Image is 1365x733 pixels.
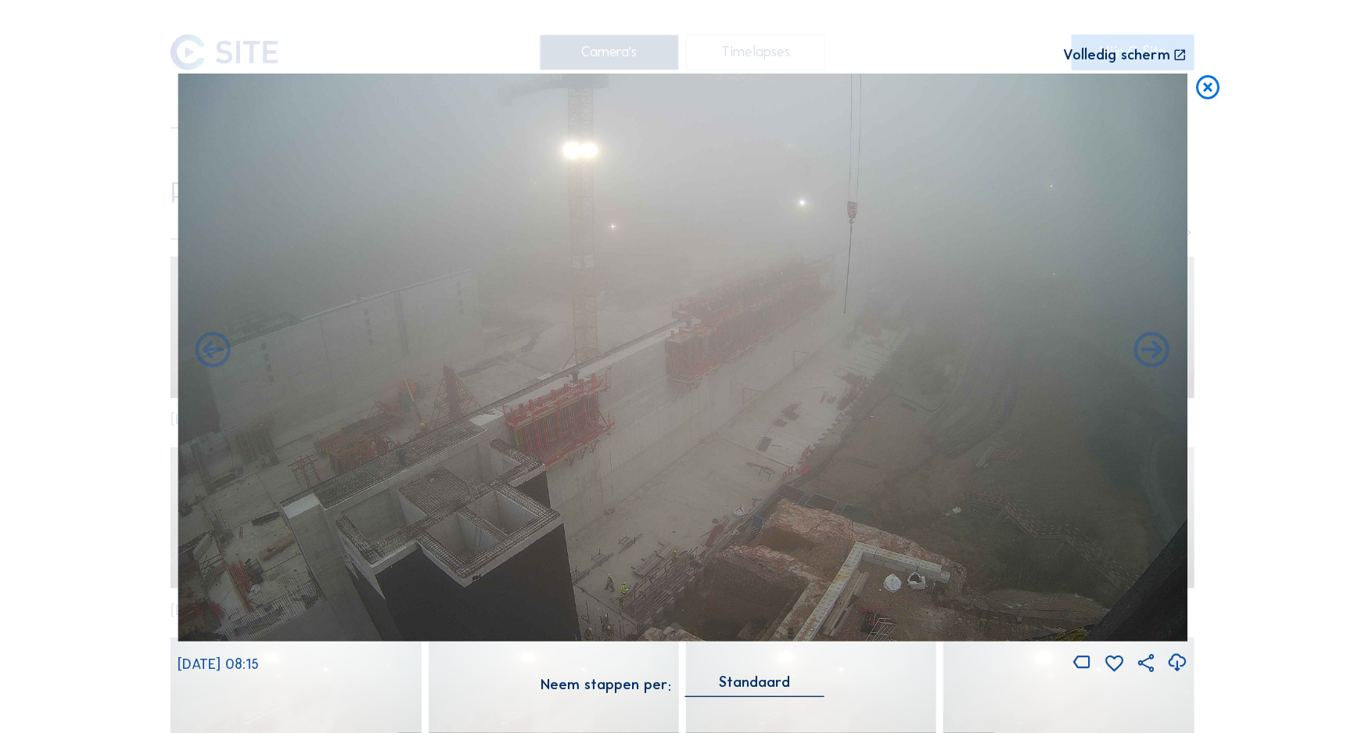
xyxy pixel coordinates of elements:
span: [DATE] 08:15 [178,656,259,673]
div: Standaard [685,675,824,696]
i: Back [1131,330,1174,373]
div: Standaard [719,675,790,689]
div: Neem stappen per: [541,677,671,692]
div: Volledig scherm [1064,48,1171,63]
i: Forward [192,330,235,373]
img: Image [178,74,1187,641]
